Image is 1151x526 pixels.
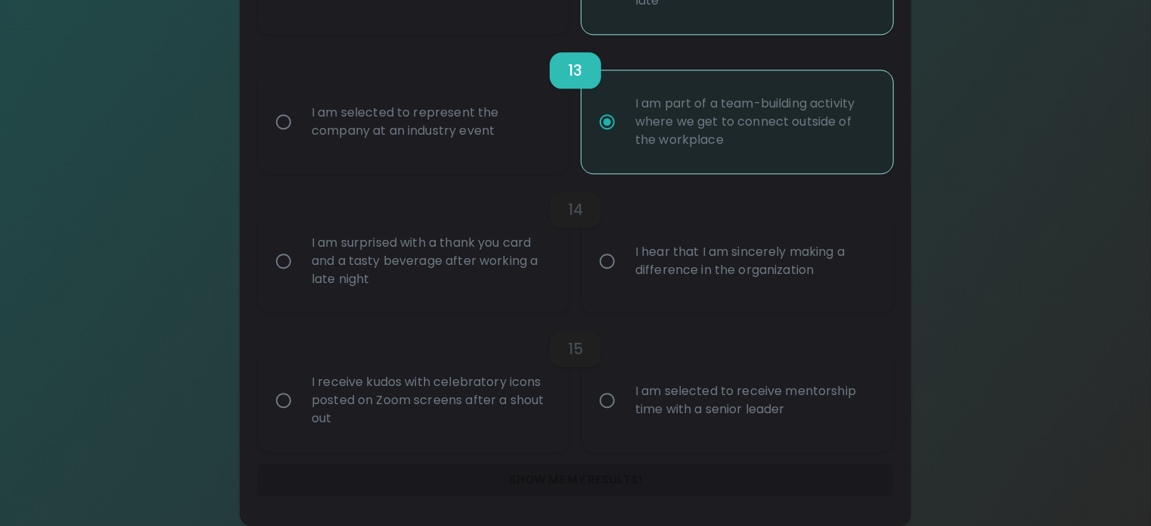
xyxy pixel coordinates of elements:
[299,216,561,307] div: I am surprised with a thank you card and a tasty beverage after working a late night
[258,173,893,313] div: choice-group-check
[568,337,583,361] h6: 15
[258,313,893,452] div: choice-group-check
[299,355,561,446] div: I receive kudos with celebratory icons posted on Zoom screens after a shout out
[568,58,582,82] h6: 13
[258,34,893,173] div: choice-group-check
[623,364,885,437] div: I am selected to receive mentorship time with a senior leader
[623,76,885,167] div: I am part of a team-building activity where we get to connect outside of the workplace
[623,225,885,297] div: I hear that I am sincerely making a difference in the organization
[299,86,561,158] div: I am selected to represent the company at an industry event
[568,198,583,222] h6: 14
